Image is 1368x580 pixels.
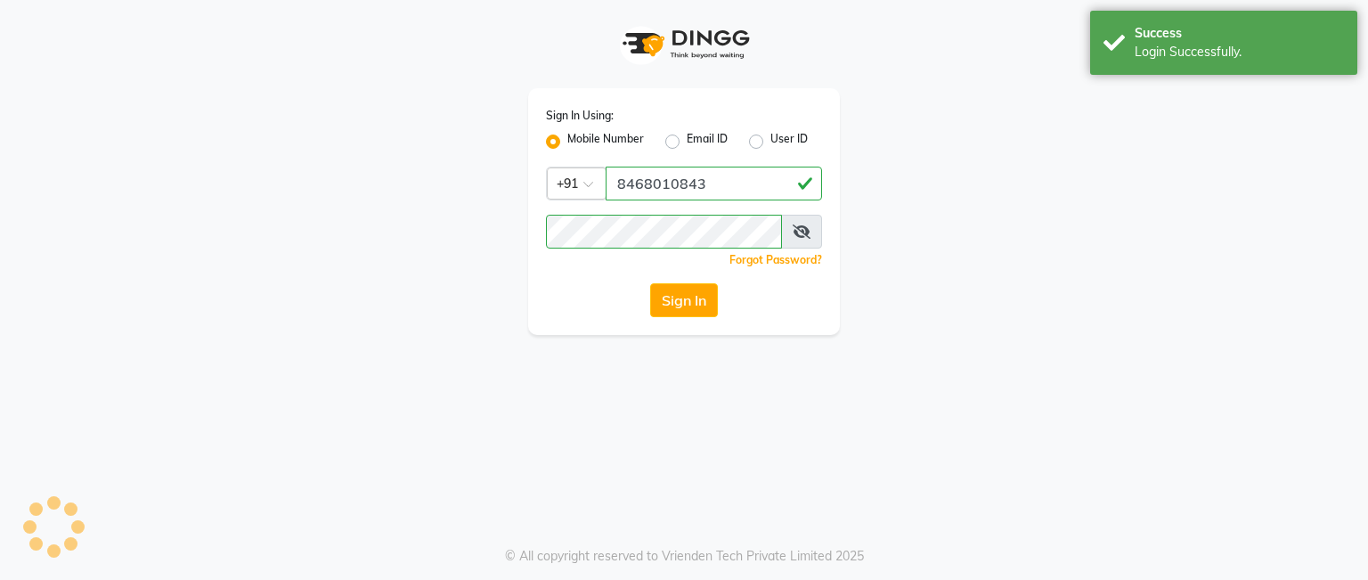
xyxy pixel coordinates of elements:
label: Sign In Using: [546,108,614,124]
img: logo1.svg [613,18,755,70]
button: Sign In [650,283,718,317]
a: Forgot Password? [729,253,822,266]
label: Email ID [687,131,728,152]
div: Success [1135,24,1344,43]
label: Mobile Number [567,131,644,152]
input: Username [606,167,822,200]
input: Username [546,215,782,249]
div: Login Successfully. [1135,43,1344,61]
label: User ID [770,131,808,152]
